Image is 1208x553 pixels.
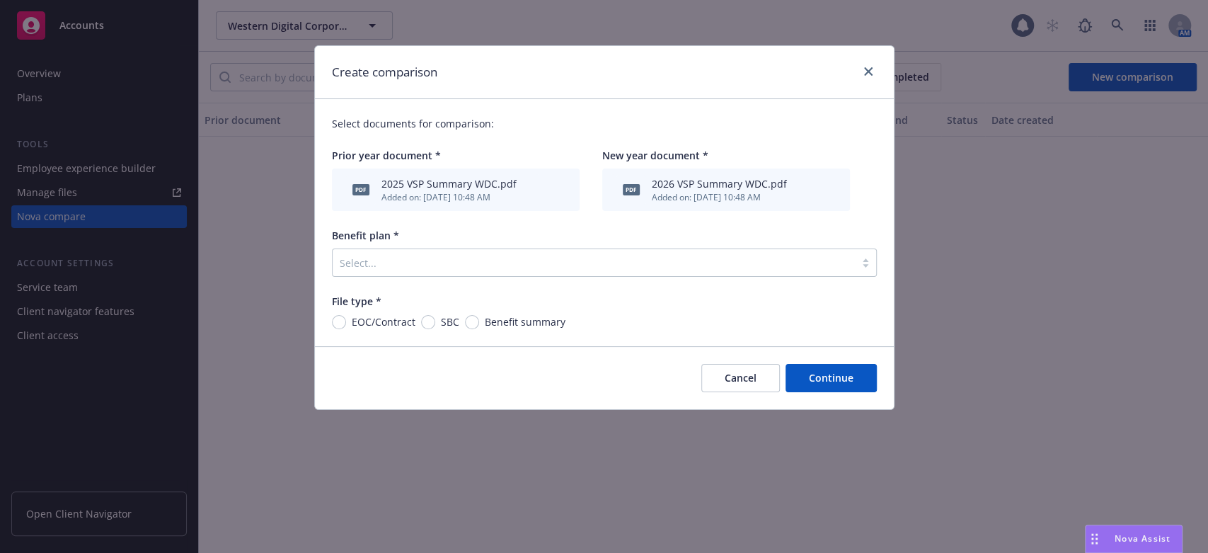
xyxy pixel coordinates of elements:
input: EOC/Contract [332,315,346,329]
h1: Create comparison [332,63,437,81]
span: pdf [623,184,640,195]
input: Benefit summary [465,315,479,329]
span: SBC [441,314,459,329]
button: archive file [793,183,804,198]
div: Added on: [DATE] 10:48 AM [381,191,517,203]
button: Nova Assist [1085,525,1183,553]
div: Added on: [DATE] 10:48 AM [652,191,787,203]
div: Drag to move [1086,525,1103,552]
span: New year document * [602,149,708,162]
span: Benefit plan * [332,229,399,242]
span: File type * [332,295,381,308]
p: Select documents for comparison: [332,116,877,131]
span: Prior year document * [332,149,441,162]
span: Nova Assist [1115,532,1170,545]
a: close [860,63,877,80]
button: Continue [786,364,877,392]
div: 2025 VSP Summary WDC.pdf [381,176,517,191]
button: Cancel [701,364,780,392]
button: archive file [522,183,534,198]
span: EOC/Contract [352,314,415,329]
span: pdf [352,184,369,195]
span: Benefit summary [485,314,565,329]
div: 2026 VSP Summary WDC.pdf [652,176,787,191]
input: SBC [421,315,435,329]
